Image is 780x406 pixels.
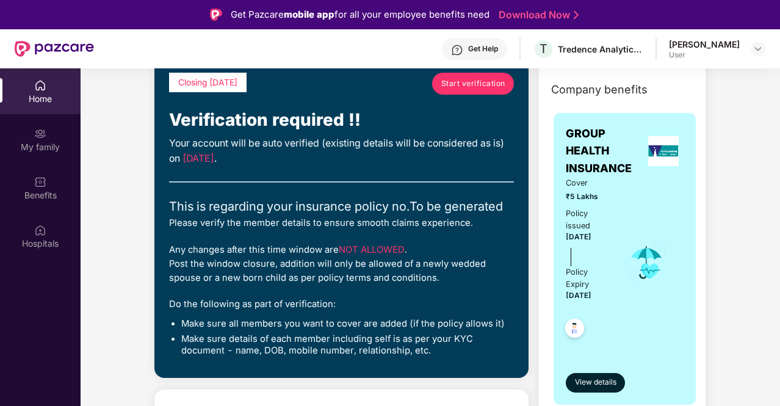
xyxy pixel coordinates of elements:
[566,233,591,241] span: [DATE]
[669,38,740,50] div: [PERSON_NAME]
[169,107,514,134] div: Verification required !!
[566,266,610,291] div: Policy Expiry
[574,9,579,21] img: Stroke
[210,9,222,21] img: Logo
[15,41,94,57] img: New Pazcare Logo
[560,315,590,345] img: svg+xml;base64,PHN2ZyB4bWxucz0iaHR0cDovL3d3dy53My5vcmcvMjAwMC9zdmciIHdpZHRoPSI0OC45NDMiIGhlaWdodD...
[34,224,46,236] img: svg+xml;base64,PHN2ZyBpZD0iSG9zcGl0YWxzIiB4bWxucz0iaHR0cDovL3d3dy53My5vcmcvMjAwMC9zdmciIHdpZHRoPS...
[566,191,610,203] span: ₹5 Lakhs
[669,50,740,60] div: User
[566,208,610,232] div: Policy issued
[231,7,489,22] div: Get Pazcare for all your employee benefits need
[499,9,575,21] a: Download Now
[432,73,514,95] a: Start verification
[648,136,679,166] img: insurerLogo
[566,291,591,300] span: [DATE]
[468,44,498,54] div: Get Help
[181,333,514,357] li: Make sure details of each member including self is as per your KYC document - name, DOB, mobile n...
[34,128,46,140] img: svg+xml;base64,PHN2ZyB3aWR0aD0iMjAiIGhlaWdodD0iMjAiIHZpZXdCb3g9IjAgMCAyMCAyMCIgZmlsbD0ibm9uZSIgeG...
[551,81,648,98] span: Company benefits
[558,43,643,55] div: Tredence Analytics Solutions Private Limited
[284,9,334,20] strong: mobile app
[566,373,625,393] button: View details
[627,242,666,283] img: icon
[566,177,610,189] span: Cover
[441,78,505,89] span: Start verification
[540,42,547,56] span: T
[169,216,514,230] div: Please verify the member details to ensure smooth claims experience.
[169,297,514,311] div: Do the following as part of verification:
[169,136,514,167] div: Your account will be auto verified (existing details will be considered as is) on .
[181,318,514,330] li: Make sure all members you want to cover are added (if the policy allows it)
[566,125,643,177] span: GROUP HEALTH INSURANCE
[575,377,616,388] span: View details
[169,243,514,286] div: Any changes after this time window are . Post the window closure, addition will only be allowed o...
[34,79,46,92] img: svg+xml;base64,PHN2ZyBpZD0iSG9tZSIgeG1sbnM9Imh0dHA6Ly93d3cudzMub3JnLzIwMDAvc3ZnIiB3aWR0aD0iMjAiIG...
[169,197,514,216] div: This is regarding your insurance policy no. To be generated
[178,78,237,87] span: Closing [DATE]
[34,176,46,188] img: svg+xml;base64,PHN2ZyBpZD0iQmVuZWZpdHMiIHhtbG5zPSJodHRwOi8vd3d3LnczLm9yZy8yMDAwL3N2ZyIgd2lkdGg9Ij...
[451,44,463,56] img: svg+xml;base64,PHN2ZyBpZD0iSGVscC0zMngzMiIgeG1sbnM9Imh0dHA6Ly93d3cudzMub3JnLzIwMDAvc3ZnIiB3aWR0aD...
[753,44,763,54] img: svg+xml;base64,PHN2ZyBpZD0iRHJvcGRvd24tMzJ4MzIiIHhtbG5zPSJodHRwOi8vd3d3LnczLm9yZy8yMDAwL3N2ZyIgd2...
[182,153,214,164] span: [DATE]
[339,244,405,255] span: NOT ALLOWED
